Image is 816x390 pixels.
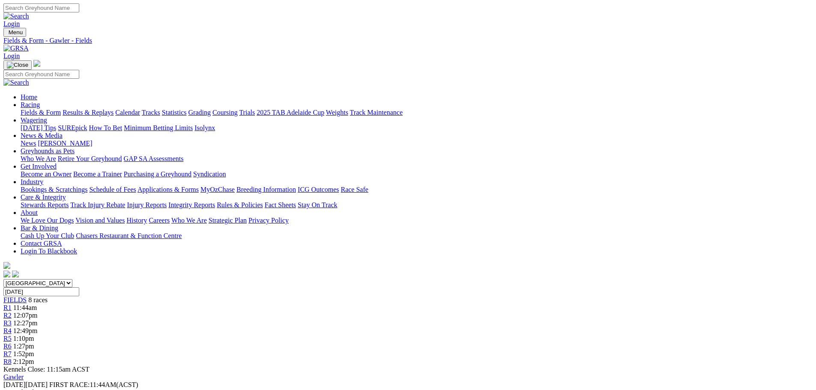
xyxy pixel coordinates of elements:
img: logo-grsa-white.png [3,262,10,269]
a: Applications & Forms [137,186,199,193]
a: Become an Owner [21,170,72,178]
a: About [21,209,38,216]
img: facebook.svg [3,271,10,277]
a: R4 [3,327,12,334]
a: Industry [21,178,43,185]
a: Cash Up Your Club [21,232,74,239]
a: Who We Are [21,155,56,162]
span: 1:10pm [13,335,34,342]
a: R1 [3,304,12,311]
a: Purchasing a Greyhound [124,170,191,178]
img: logo-grsa-white.png [33,60,40,67]
a: Stewards Reports [21,201,69,208]
a: [PERSON_NAME] [38,140,92,147]
div: Industry [21,186,813,194]
a: Contact GRSA [21,240,62,247]
a: Care & Integrity [21,194,66,201]
a: SUREpick [58,124,87,131]
a: R6 [3,342,12,350]
a: Login To Blackbook [21,247,77,255]
a: Chasers Restaurant & Function Centre [76,232,182,239]
a: Strategic Plan [209,217,247,224]
a: [DATE] Tips [21,124,56,131]
button: Toggle navigation [3,60,32,70]
a: Get Involved [21,163,57,170]
a: Track Injury Rebate [70,201,125,208]
a: Vision and Values [75,217,125,224]
a: Track Maintenance [350,109,403,116]
span: 11:44AM(ACST) [49,381,138,388]
a: GAP SA Assessments [124,155,184,162]
a: Breeding Information [236,186,296,193]
a: Calendar [115,109,140,116]
span: 12:07pm [13,312,38,319]
img: twitter.svg [12,271,19,277]
a: R2 [3,312,12,319]
a: MyOzChase [200,186,235,193]
a: R8 [3,358,12,365]
a: History [126,217,147,224]
span: Menu [9,29,23,36]
img: GRSA [3,45,29,52]
input: Select date [3,287,79,296]
span: 11:44am [13,304,37,311]
span: 12:49pm [13,327,38,334]
a: Fact Sheets [265,201,296,208]
a: Race Safe [341,186,368,193]
a: Bar & Dining [21,224,58,232]
a: Results & Replays [63,109,114,116]
div: About [21,217,813,224]
a: News [21,140,36,147]
a: Retire Your Greyhound [58,155,122,162]
a: Schedule of Fees [89,186,136,193]
a: Weights [326,109,348,116]
a: Fields & Form - Gawler - Fields [3,37,813,45]
span: [DATE] [3,381,48,388]
a: FIELDS [3,296,27,304]
span: [DATE] [3,381,26,388]
a: Careers [149,217,170,224]
div: Bar & Dining [21,232,813,240]
a: R3 [3,319,12,327]
a: 2025 TAB Adelaide Cup [257,109,324,116]
a: Tracks [142,109,160,116]
a: Privacy Policy [248,217,289,224]
a: News & Media [21,132,63,139]
div: Get Involved [21,170,813,178]
img: Close [7,62,28,68]
div: Racing [21,109,813,116]
a: Grading [188,109,211,116]
span: 8 races [28,296,48,304]
a: ICG Outcomes [298,186,339,193]
a: Stay On Track [298,201,337,208]
a: Coursing [212,109,238,116]
a: Bookings & Scratchings [21,186,87,193]
a: R7 [3,350,12,357]
div: Care & Integrity [21,201,813,209]
a: Login [3,52,20,60]
div: News & Media [21,140,813,147]
a: Statistics [162,109,187,116]
a: R5 [3,335,12,342]
a: Greyhounds as Pets [21,147,75,155]
a: Minimum Betting Limits [124,124,193,131]
span: 2:12pm [13,358,34,365]
a: Gawler [3,373,24,381]
a: Who We Are [171,217,207,224]
img: Search [3,12,29,20]
span: 1:27pm [13,342,34,350]
input: Search [3,70,79,79]
span: FIRST RACE: [49,381,90,388]
a: Trials [239,109,255,116]
a: Rules & Policies [217,201,263,208]
a: Login [3,20,20,27]
a: Wagering [21,116,47,124]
